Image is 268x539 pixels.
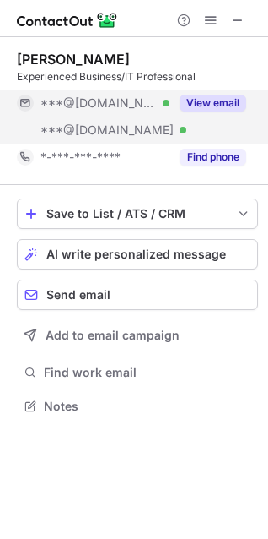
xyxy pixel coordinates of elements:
[17,395,258,418] button: Notes
[17,361,258,384] button: Find work email
[46,207,228,220] div: Save to List / ATS / CRM
[17,10,118,30] img: ContactOut v5.3.10
[17,51,130,68] div: [PERSON_NAME]
[44,399,251,414] span: Notes
[46,329,180,342] span: Add to email campaign
[46,288,110,302] span: Send email
[17,239,258,269] button: AI write personalized message
[44,365,251,380] span: Find work email
[40,122,174,138] span: ***@[DOMAIN_NAME]
[180,149,246,166] button: Reveal Button
[17,69,258,84] div: Experienced Business/IT Professional
[180,95,246,112] button: Reveal Button
[17,199,258,229] button: save-profile-one-click
[17,280,258,310] button: Send email
[46,248,226,261] span: AI write personalized message
[40,95,157,111] span: ***@[DOMAIN_NAME]
[17,320,258,351] button: Add to email campaign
